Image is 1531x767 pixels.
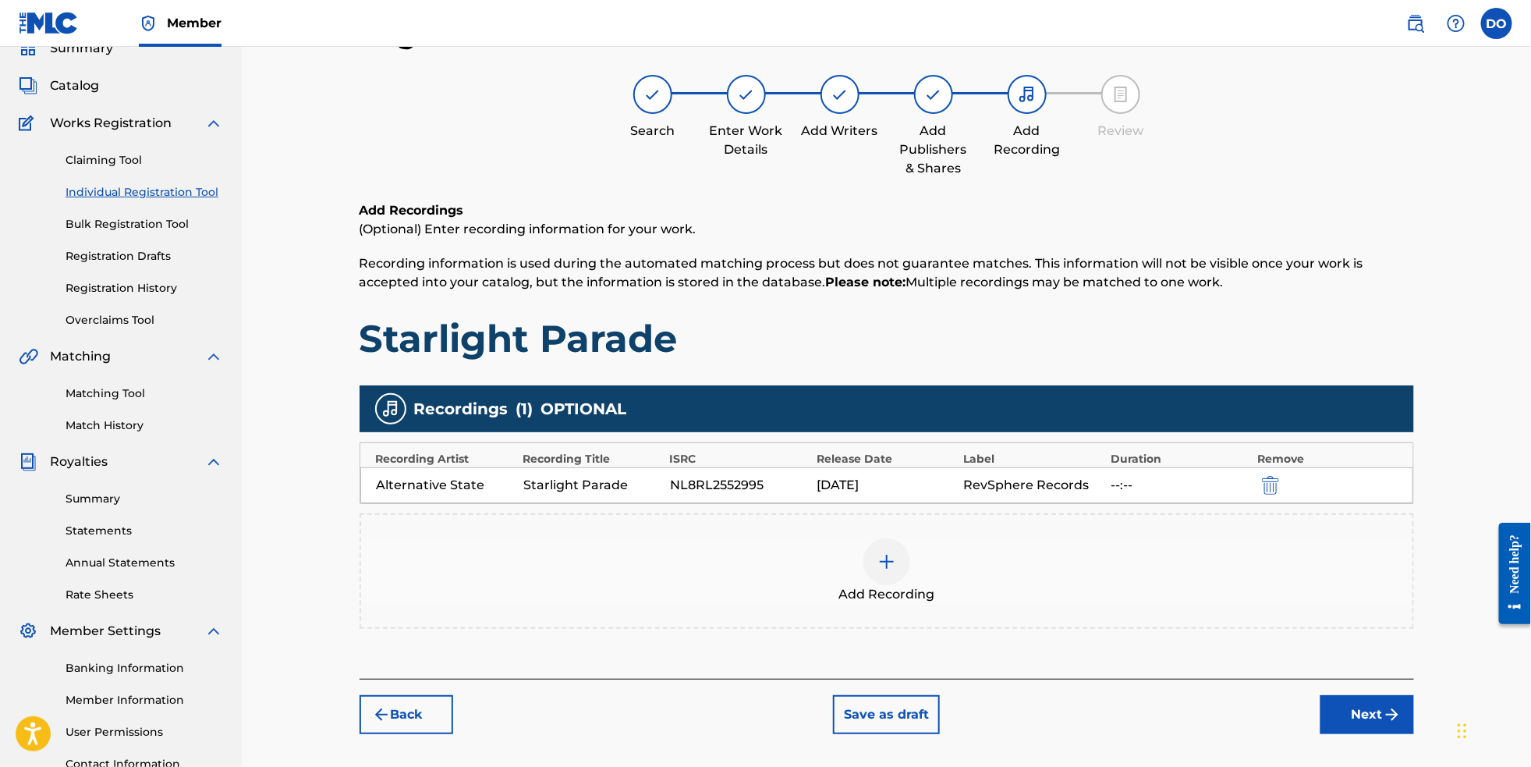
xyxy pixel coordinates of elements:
[19,12,79,34] img: MLC Logo
[523,451,662,467] div: Recording Title
[1111,451,1250,467] div: Duration
[643,85,662,104] img: step indicator icon for Search
[523,476,662,495] div: Starlight Parade
[372,705,391,724] img: 7ee5dd4eb1f8a8e3ef2f.svg
[964,451,1104,467] div: Label
[1481,8,1512,39] div: User Menu
[50,622,161,641] span: Member Settings
[1441,8,1472,39] div: Help
[414,397,509,421] span: Recordings
[204,114,223,133] img: expand
[826,275,906,289] strong: Please note:
[1262,476,1279,495] img: 12a2ab48e56ec057fbd8.svg
[1383,705,1402,724] img: f7272a7cc735f4ea7f67.svg
[831,85,849,104] img: step indicator icon for Add Writers
[50,453,108,471] span: Royalties
[360,201,1414,220] h6: Add Recordings
[1111,85,1130,104] img: step indicator icon for Review
[877,552,896,571] img: add
[204,453,223,471] img: expand
[66,417,223,434] a: Match History
[19,76,37,95] img: Catalog
[360,315,1414,362] h1: Starlight Parade
[360,695,453,734] button: Back
[1400,8,1431,39] a: Public Search
[670,451,810,467] div: ISRC
[1406,14,1425,33] img: search
[167,14,221,32] span: Member
[1018,85,1037,104] img: step indicator icon for Add Recording
[707,122,785,159] div: Enter Work Details
[895,122,973,178] div: Add Publishers & Shares
[670,476,809,495] div: NL8RL2552995
[737,85,756,104] img: step indicator icon for Enter Work Details
[66,555,223,571] a: Annual Statements
[66,724,223,740] a: User Permissions
[66,216,223,233] a: Bulk Registration Tool
[1488,510,1531,639] iframe: Resource Center
[381,399,400,418] img: recording
[817,476,955,495] div: [DATE]
[66,491,223,507] a: Summary
[66,523,223,539] a: Statements
[817,451,956,467] div: Release Date
[1320,695,1414,734] button: Next
[66,587,223,603] a: Rate Sheets
[1111,476,1249,495] div: --:--
[833,695,940,734] button: Save as draft
[19,76,99,95] a: CatalogCatalog
[66,280,223,297] a: Registration History
[964,476,1103,495] div: RevSphere Records
[801,122,879,140] div: Add Writers
[19,347,38,366] img: Matching
[50,76,99,95] span: Catalog
[66,692,223,708] a: Member Information
[204,622,223,641] img: expand
[614,122,692,140] div: Search
[360,222,696,236] span: (Optional) Enter recording information for your work.
[66,385,223,402] a: Matching Tool
[50,114,172,133] span: Works Registration
[66,248,223,265] a: Registration Drafts
[66,660,223,676] a: Banking Information
[50,347,111,366] span: Matching
[19,114,39,133] img: Works Registration
[838,585,934,604] span: Add Recording
[50,39,113,58] span: Summary
[19,622,37,641] img: Member Settings
[1447,14,1465,33] img: help
[1082,122,1160,140] div: Review
[541,397,627,421] span: OPTIONAL
[924,85,943,104] img: step indicator icon for Add Publishers & Shares
[376,451,516,467] div: Recording Artist
[66,184,223,201] a: Individual Registration Tool
[204,347,223,366] img: expand
[1453,692,1531,767] iframe: Chat Widget
[19,453,37,471] img: Royalties
[139,14,158,33] img: Top Rightsholder
[516,397,533,421] span: ( 1 )
[19,39,37,58] img: Summary
[66,312,223,328] a: Overclaims Tool
[19,39,113,58] a: SummarySummary
[377,476,516,495] div: Alternative State
[66,152,223,169] a: Claiming Tool
[1458,708,1467,755] div: Drag
[1258,451,1398,467] div: Remove
[360,256,1363,289] span: Recording information is used during the automated matching process but does not guarantee matche...
[988,122,1066,159] div: Add Recording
